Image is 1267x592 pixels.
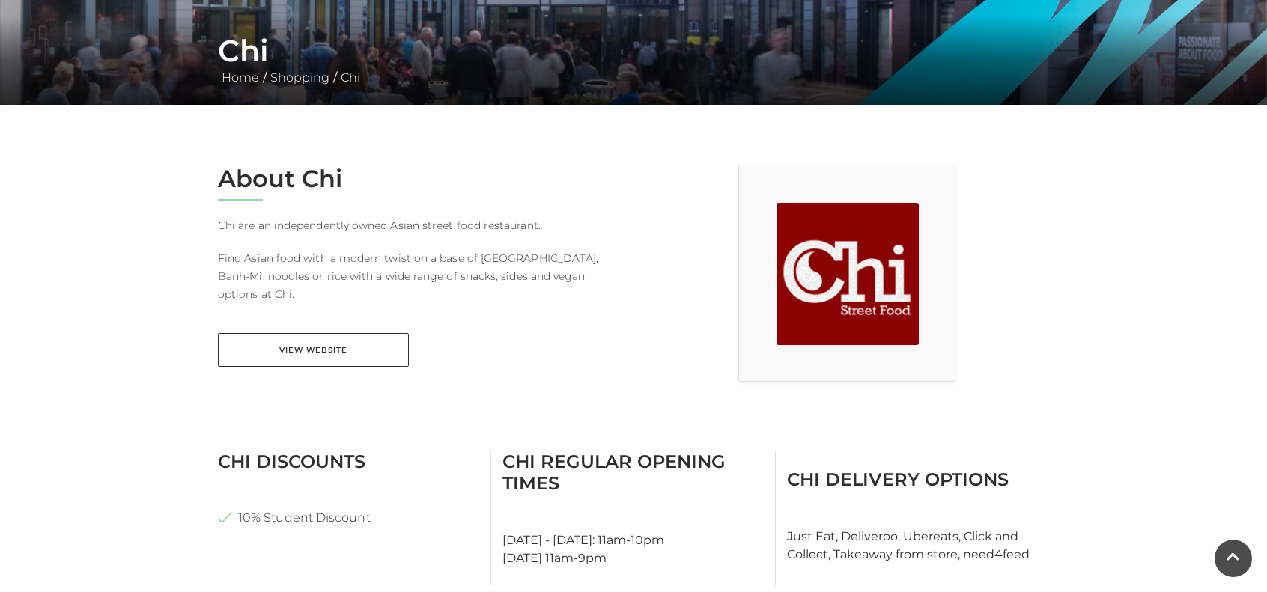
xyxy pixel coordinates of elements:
div: [DATE] - [DATE]: 11am-10pm [DATE] 11am-9pm [491,451,776,585]
h2: About Chi [218,165,622,193]
p: Find Asian food with a modern twist on a base of [GEOGRAPHIC_DATA], Banh-Mi, noodles or rice with... [218,249,622,303]
a: Shopping [267,70,333,85]
p: Chi are an independently owned Asian street food restaurant. [218,216,622,234]
h1: Chi [218,33,1049,69]
a: Home [218,70,263,85]
li: 10% Student Discount [218,510,479,525]
h3: Chi Delivery Options [787,469,1048,490]
a: Chi [337,70,364,85]
h3: Chi Discounts [218,451,479,472]
div: Just Eat, Deliveroo, Ubereats, Click and Collect, Takeaway from store, need4feed [776,451,1060,585]
img: Chi at Festival Place, Basingstoke [777,203,919,345]
a: View Website [218,333,409,367]
h3: Chi Regular Opening Times [502,451,764,494]
div: / / [207,33,1060,87]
